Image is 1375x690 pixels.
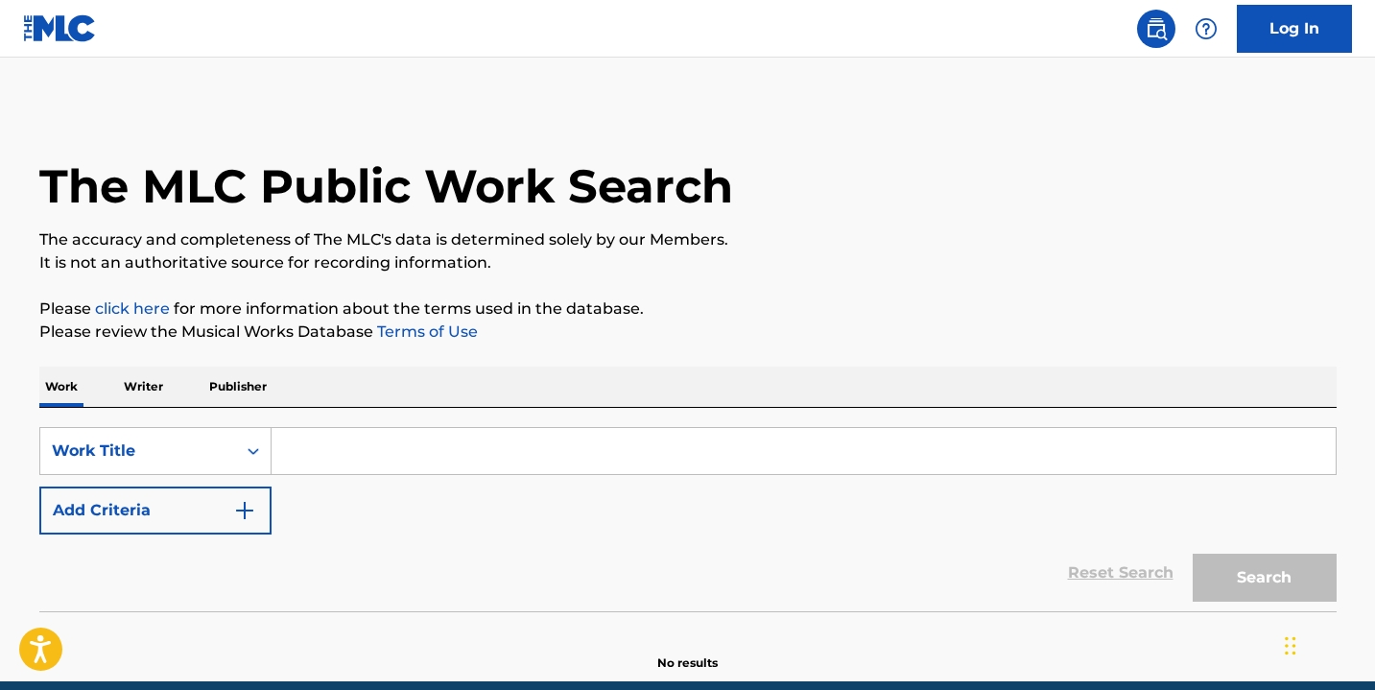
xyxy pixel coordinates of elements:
div: Drag [1285,617,1296,675]
h1: The MLC Public Work Search [39,157,733,215]
form: Search Form [39,427,1337,611]
img: 9d2ae6d4665cec9f34b9.svg [233,499,256,522]
p: Please review the Musical Works Database [39,321,1337,344]
a: Log In [1237,5,1352,53]
p: Writer [118,367,169,407]
div: Help [1187,10,1225,48]
img: search [1145,17,1168,40]
p: The accuracy and completeness of The MLC's data is determined solely by our Members. [39,228,1337,251]
a: click here [95,299,170,318]
iframe: Chat Widget [1279,598,1375,690]
p: Work [39,367,83,407]
p: Please for more information about the terms used in the database. [39,297,1337,321]
img: help [1195,17,1218,40]
p: No results [657,631,718,672]
button: Add Criteria [39,487,272,535]
p: Publisher [203,367,273,407]
a: Terms of Use [373,322,478,341]
p: It is not an authoritative source for recording information. [39,251,1337,274]
div: Work Title [52,440,225,463]
a: Public Search [1137,10,1175,48]
img: MLC Logo [23,14,97,42]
